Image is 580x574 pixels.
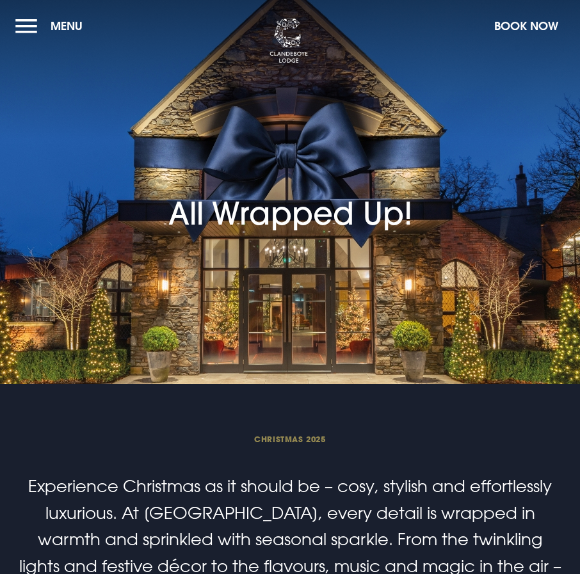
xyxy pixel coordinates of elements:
[15,434,565,444] span: Christmas 2025
[15,12,89,40] button: Menu
[270,19,308,63] img: Clandeboye Lodge
[488,12,565,40] button: Book Now
[168,126,412,232] h1: All Wrapped Up!
[51,19,83,33] span: Menu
